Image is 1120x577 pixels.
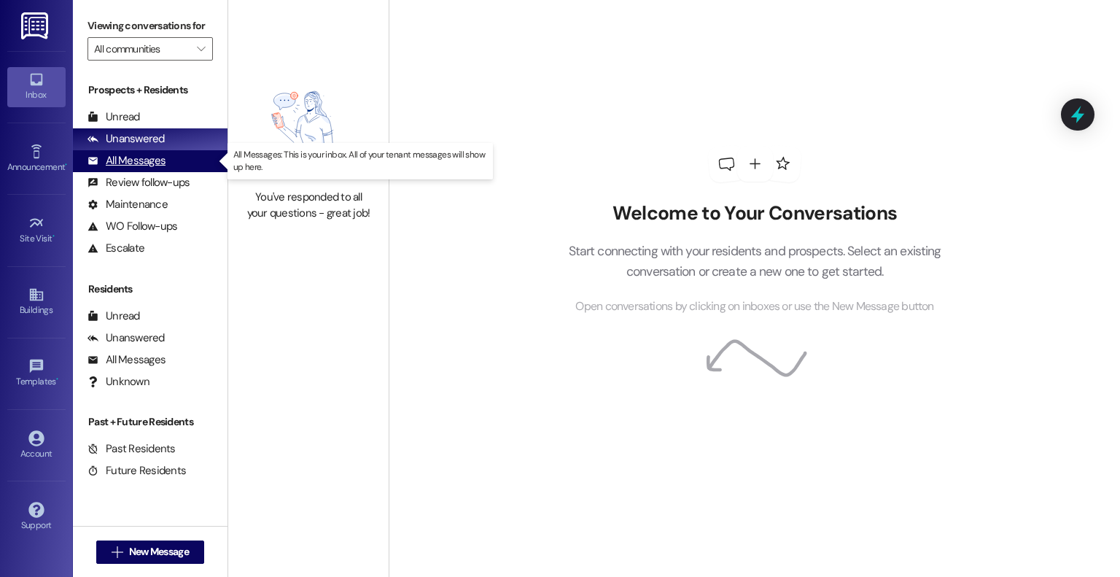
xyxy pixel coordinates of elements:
[87,241,144,256] div: Escalate
[197,43,205,55] i: 
[244,190,373,221] div: You've responded to all your questions - great job!
[94,37,190,61] input: All communities
[56,374,58,384] span: •
[7,211,66,250] a: Site Visit •
[87,153,166,169] div: All Messages
[87,374,149,390] div: Unknown
[244,67,373,182] img: empty-state
[87,463,186,479] div: Future Residents
[7,426,66,465] a: Account
[87,197,168,212] div: Maintenance
[87,15,213,37] label: Viewing conversations for
[87,109,140,125] div: Unread
[73,282,227,297] div: Residents
[7,354,66,393] a: Templates •
[7,497,66,537] a: Support
[112,546,122,558] i: 
[87,175,190,190] div: Review follow-ups
[65,160,67,170] span: •
[575,298,933,316] span: Open conversations by clicking on inboxes or use the New Message button
[21,12,51,39] img: ResiDesk Logo
[546,241,963,282] p: Start connecting with your residents and prospects. Select an existing conversation or create a n...
[87,309,140,324] div: Unread
[96,541,204,564] button: New Message
[73,414,227,430] div: Past + Future Residents
[87,330,165,346] div: Unanswered
[87,441,176,457] div: Past Residents
[7,282,66,322] a: Buildings
[73,82,227,98] div: Prospects + Residents
[129,544,189,559] span: New Message
[52,231,55,241] span: •
[87,131,165,147] div: Unanswered
[7,67,66,107] a: Inbox
[87,219,177,234] div: WO Follow-ups
[87,352,166,368] div: All Messages
[233,149,487,174] p: All Messages: This is your inbox. All of your tenant messages will show up here.
[546,202,963,225] h2: Welcome to Your Conversations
